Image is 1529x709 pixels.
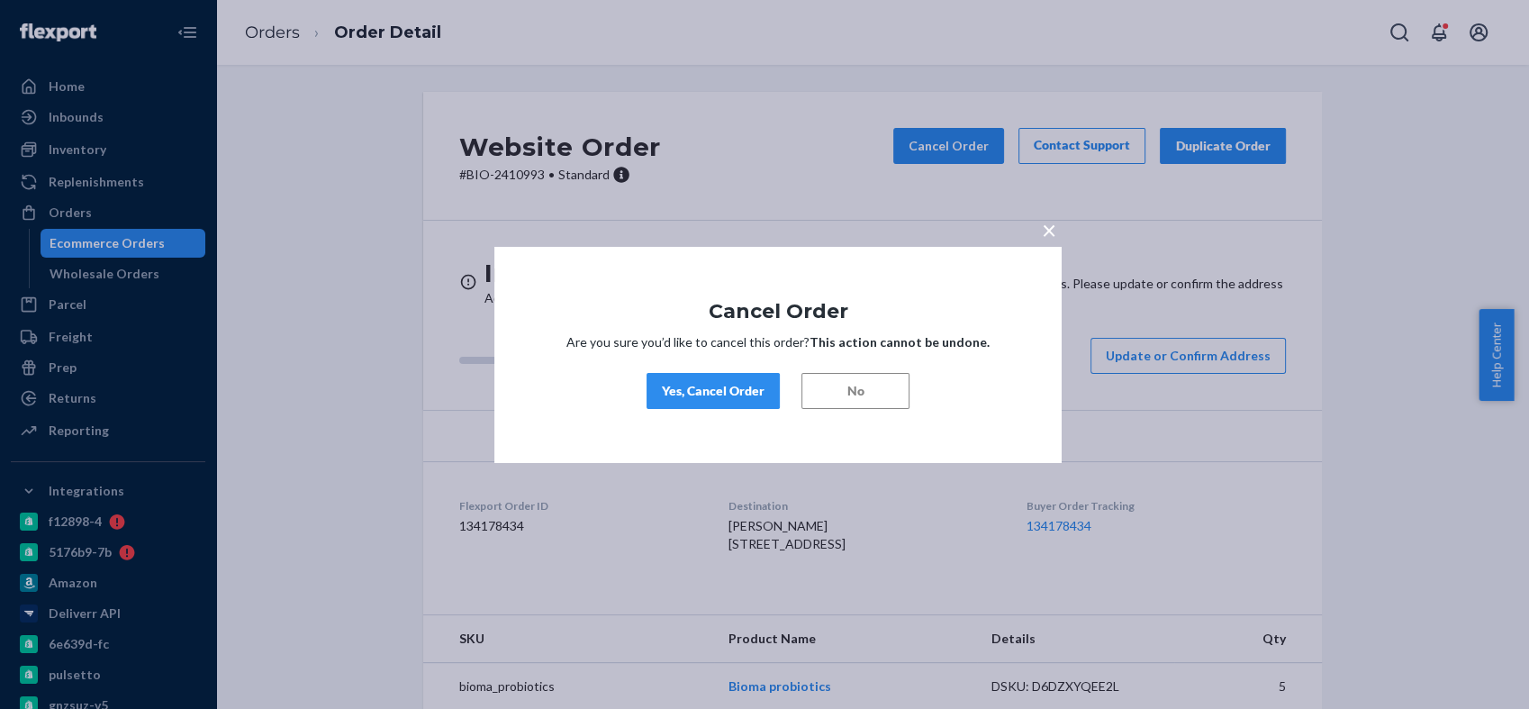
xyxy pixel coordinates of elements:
strong: This action cannot be undone. [810,334,990,350]
h1: Cancel Order [548,300,1008,322]
button: Yes, Cancel Order [647,373,780,409]
p: Are you sure you’d like to cancel this order? [548,333,1008,351]
div: Yes, Cancel Order [662,382,764,400]
span: × [1042,214,1056,244]
button: No [801,373,909,409]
